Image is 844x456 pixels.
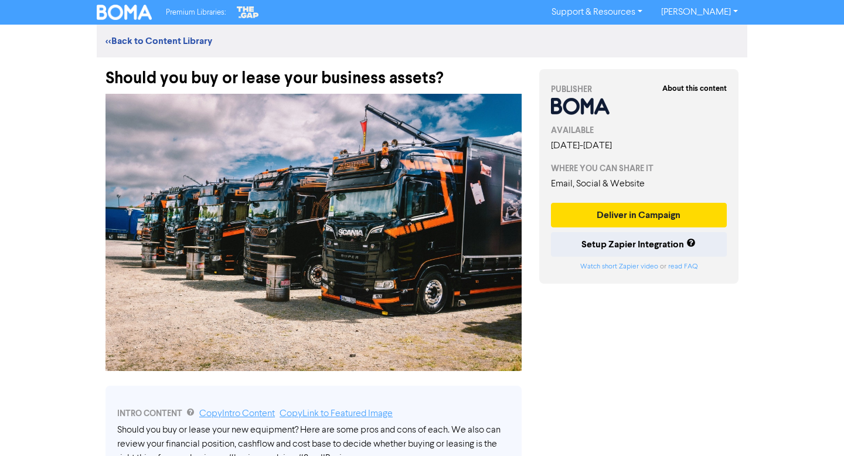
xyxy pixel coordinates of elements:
[551,162,727,175] div: WHERE YOU CAN SHARE IT
[199,409,275,418] a: Copy Intro Content
[166,9,226,16] span: Premium Libraries:
[551,139,727,153] div: [DATE] - [DATE]
[785,400,844,456] iframe: Chat Widget
[652,3,747,22] a: [PERSON_NAME]
[551,177,727,191] div: Email, Social & Website
[551,124,727,137] div: AVAILABLE
[551,83,727,96] div: PUBLISHER
[662,84,727,93] strong: About this content
[105,57,522,88] div: Should you buy or lease your business assets?
[542,3,652,22] a: Support & Resources
[117,407,510,421] div: INTRO CONTENT
[97,5,152,20] img: BOMA Logo
[551,203,727,227] button: Deliver in Campaign
[580,263,658,270] a: Watch short Zapier video
[551,261,727,272] div: or
[668,263,697,270] a: read FAQ
[105,35,212,47] a: <<Back to Content Library
[235,5,261,20] img: The Gap
[280,409,393,418] a: Copy Link to Featured Image
[551,232,727,257] button: Setup Zapier Integration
